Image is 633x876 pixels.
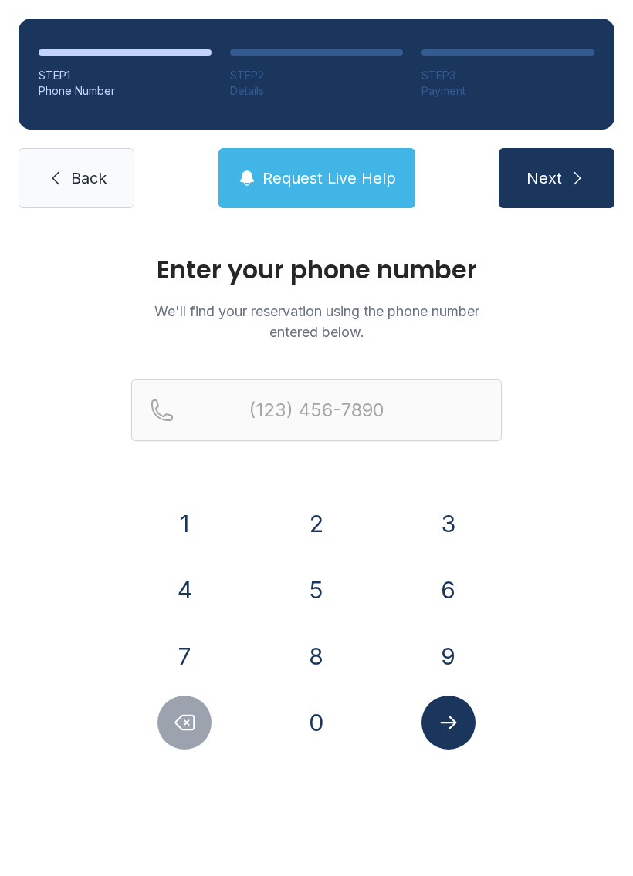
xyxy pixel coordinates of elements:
[131,379,502,441] input: Reservation phone number
[230,83,403,99] div: Details
[230,68,403,83] div: STEP 2
[421,563,476,617] button: 6
[39,68,212,83] div: STEP 1
[71,167,107,189] span: Back
[262,167,396,189] span: Request Live Help
[131,258,502,282] h1: Enter your phone number
[157,563,212,617] button: 4
[289,696,344,750] button: 0
[289,563,344,617] button: 5
[421,68,594,83] div: STEP 3
[421,83,594,99] div: Payment
[157,629,212,683] button: 7
[289,629,344,683] button: 8
[421,696,476,750] button: Submit lookup form
[289,497,344,551] button: 2
[421,497,476,551] button: 3
[421,629,476,683] button: 9
[39,83,212,99] div: Phone Number
[526,167,562,189] span: Next
[131,301,502,342] p: We'll find your reservation using the phone number entered below.
[157,497,212,551] button: 1
[157,696,212,750] button: Delete number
